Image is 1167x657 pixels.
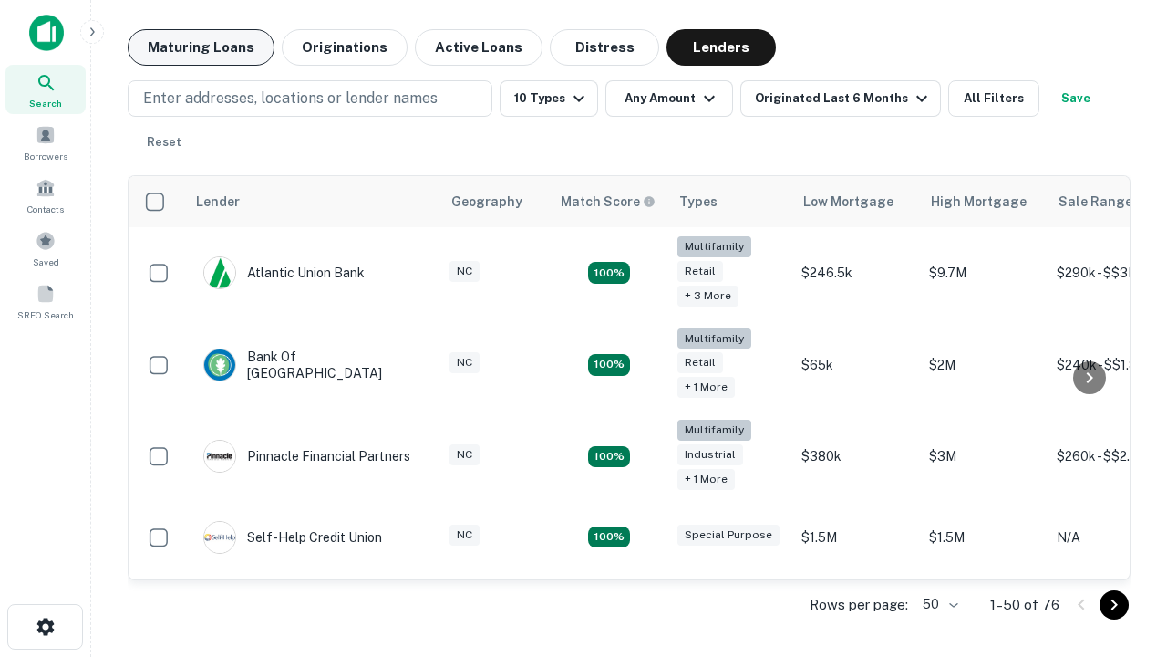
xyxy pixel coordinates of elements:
div: Retail [677,352,723,373]
th: Lender [185,176,440,227]
a: Borrowers [5,118,86,167]
th: High Mortgage [920,176,1048,227]
div: Matching Properties: 17, hasApolloMatch: undefined [588,354,630,376]
a: Saved [5,224,86,273]
div: Sale Range [1059,191,1132,213]
th: Low Mortgage [792,176,920,227]
p: Enter addresses, locations or lender names [143,88,438,109]
div: Originated Last 6 Months [755,88,933,109]
img: capitalize-icon.png [29,15,64,51]
div: Multifamily [677,236,751,257]
p: 1–50 of 76 [990,594,1059,616]
td: $1.5M [920,503,1048,572]
button: Save your search to get updates of matches that match your search criteria. [1047,80,1105,117]
button: Active Loans [415,29,542,66]
div: Matching Properties: 11, hasApolloMatch: undefined [588,527,630,548]
div: NC [449,525,480,546]
div: Multifamily [677,328,751,349]
th: Geography [440,176,550,227]
td: $380k [792,411,920,503]
td: $246.5k [792,227,920,319]
div: Capitalize uses an advanced AI algorithm to match your search with the best lender. The match sco... [561,192,656,212]
h6: Match Score [561,192,652,212]
div: Pinnacle Financial Partners [203,440,410,473]
button: Maturing Loans [128,29,274,66]
button: Any Amount [605,80,733,117]
div: Types [679,191,718,213]
button: 10 Types [500,80,598,117]
th: Capitalize uses an advanced AI algorithm to match your search with the best lender. The match sco... [550,176,668,227]
div: NC [449,352,480,373]
button: Reset [135,124,193,161]
div: Bank Of [GEOGRAPHIC_DATA] [203,349,422,381]
button: Originated Last 6 Months [740,80,941,117]
div: + 1 more [677,377,735,398]
iframe: Chat Widget [1076,453,1167,540]
div: Self-help Credit Union [203,521,382,554]
div: Geography [451,191,522,213]
button: Enter addresses, locations or lender names [128,80,492,117]
span: Saved [33,255,59,269]
td: $65k [792,319,920,412]
button: Lenders [666,29,776,66]
div: Matching Properties: 10, hasApolloMatch: undefined [588,262,630,284]
div: Special Purpose [677,525,780,546]
td: $3M [920,411,1048,503]
span: Borrowers [24,149,67,163]
div: NC [449,261,480,282]
button: Distress [550,29,659,66]
div: Lender [196,191,240,213]
div: Atlantic Union Bank [203,256,365,289]
p: Rows per page: [810,594,908,616]
div: Retail [677,261,723,282]
div: Matching Properties: 14, hasApolloMatch: undefined [588,446,630,468]
span: Contacts [27,202,64,216]
div: Industrial [677,444,743,465]
span: SREO Search [17,308,74,322]
th: Types [668,176,792,227]
div: Low Mortgage [803,191,893,213]
div: + 1 more [677,469,735,490]
img: picture [204,349,235,381]
button: All Filters [948,80,1039,117]
td: $2M [920,319,1048,412]
td: $9.7M [920,227,1048,319]
td: $1.5M [792,503,920,572]
a: SREO Search [5,276,86,326]
div: NC [449,444,480,465]
button: Go to next page [1100,590,1129,620]
div: 50 [915,591,961,618]
img: picture [204,257,235,288]
button: Originations [282,29,408,66]
img: picture [204,441,235,472]
div: Multifamily [677,420,751,441]
div: High Mortgage [931,191,1027,213]
img: picture [204,522,235,553]
a: Contacts [5,171,86,220]
div: + 3 more [677,286,738,307]
a: Search [5,65,86,114]
span: Search [29,96,62,110]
